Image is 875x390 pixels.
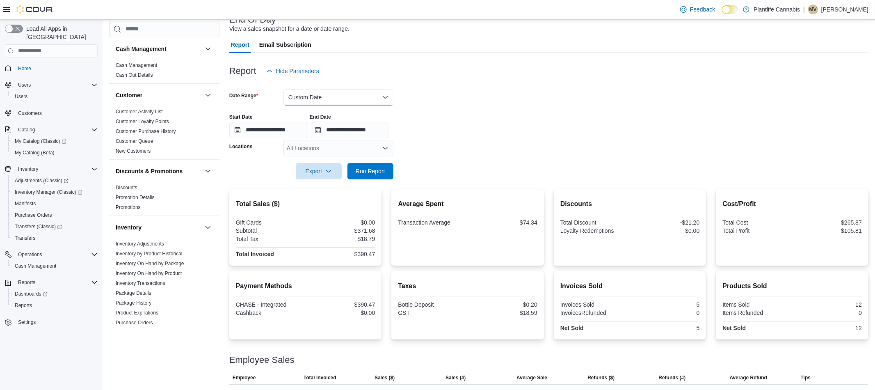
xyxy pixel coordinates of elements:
[116,250,183,257] span: Inventory by Product Historical
[229,114,253,120] label: Start Date
[116,194,155,200] a: Promotion Details
[8,186,101,198] a: Inventory Manager (Classic)
[15,278,98,287] span: Reports
[8,198,101,209] button: Manifests
[116,71,153,78] span: Cash Out Details
[229,25,350,33] div: View a sales snapshot for a date or date range.
[15,125,98,135] span: Catalog
[307,227,375,234] div: $371.68
[794,227,862,234] div: $105.81
[11,136,98,146] span: My Catalog (Classic)
[560,281,700,291] h2: Invoices Sold
[2,107,101,119] button: Customers
[116,62,157,68] a: Cash Management
[116,319,153,326] span: Purchase Orders
[8,91,101,102] button: Users
[116,44,201,53] button: Cash Management
[722,281,862,291] h2: Products Sold
[15,189,82,195] span: Inventory Manager (Classic)
[296,163,342,179] button: Export
[722,199,862,209] h2: Cost/Profit
[276,67,319,75] span: Hide Parameters
[236,219,304,226] div: Gift Cards
[116,260,184,266] a: Inventory On Hand by Package
[15,250,98,259] span: Operations
[15,138,66,145] span: My Catalog (Classic)
[116,223,142,231] h3: Inventory
[632,325,700,331] div: 5
[203,90,213,100] button: Customer
[229,355,295,365] h3: Employee Sales
[11,301,35,310] a: Reports
[11,148,98,158] span: My Catalog (Beta)
[15,212,52,218] span: Purchase Orders
[15,64,34,73] a: Home
[722,5,739,14] input: Dark Mode
[116,241,164,246] a: Inventory Adjustments
[15,317,39,327] a: Settings
[2,62,101,74] button: Home
[116,289,151,296] span: Package Details
[109,239,219,350] div: Inventory
[15,223,62,230] span: Transfers (Classic)
[754,5,800,14] p: Plantlife Cannabis
[263,63,322,79] button: Hide Parameters
[803,5,805,14] p: |
[5,59,98,350] nav: Complex example
[11,222,65,232] a: Transfers (Classic)
[116,223,201,231] button: Inventory
[794,219,862,226] div: $265.87
[11,222,98,232] span: Transfers (Classic)
[808,5,818,14] div: Michael Vincent
[23,25,98,41] span: Load All Apps in [GEOGRAPHIC_DATA]
[116,147,151,154] span: New Customers
[236,227,304,234] div: Subtotal
[659,374,686,381] span: Refunds (#)
[11,148,58,158] a: My Catalog (Beta)
[116,184,137,190] a: Discounts
[11,210,55,220] a: Purchase Orders
[18,279,35,286] span: Reports
[469,301,537,308] div: $0.20
[116,128,176,134] span: Customer Purchase History
[560,325,584,331] strong: Net Sold
[229,122,308,138] input: Press the down key to open a popover containing a calendar.
[587,374,615,381] span: Refunds ($)
[116,118,169,124] a: Customer Loyalty Points
[236,301,304,308] div: CHASE - Integrated
[15,108,45,118] a: Customers
[15,164,41,174] button: Inventory
[8,232,101,244] button: Transfers
[307,219,375,226] div: $0.00
[116,108,163,114] a: Customer Activity List
[375,374,395,381] span: Sales ($)
[8,209,101,221] button: Purchase Orders
[229,15,276,25] h3: End Of Day
[307,251,375,257] div: $390.47
[11,176,72,186] a: Adjustments (Classic)
[116,138,153,144] a: Customer Queue
[809,5,817,14] span: MV
[18,319,36,326] span: Settings
[283,89,393,106] button: Custom Date
[2,277,101,288] button: Reports
[109,60,219,83] div: Cash Management
[794,325,862,331] div: 12
[11,289,51,299] a: Dashboards
[8,288,101,300] a: Dashboards
[516,374,547,381] span: Average Sale
[109,106,219,159] div: Customer
[2,124,101,135] button: Catalog
[116,167,201,175] button: Discounts & Promotions
[722,325,746,331] strong: Net Sold
[11,301,98,310] span: Reports
[11,136,70,146] a: My Catalog (Classic)
[116,204,141,210] a: Promotions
